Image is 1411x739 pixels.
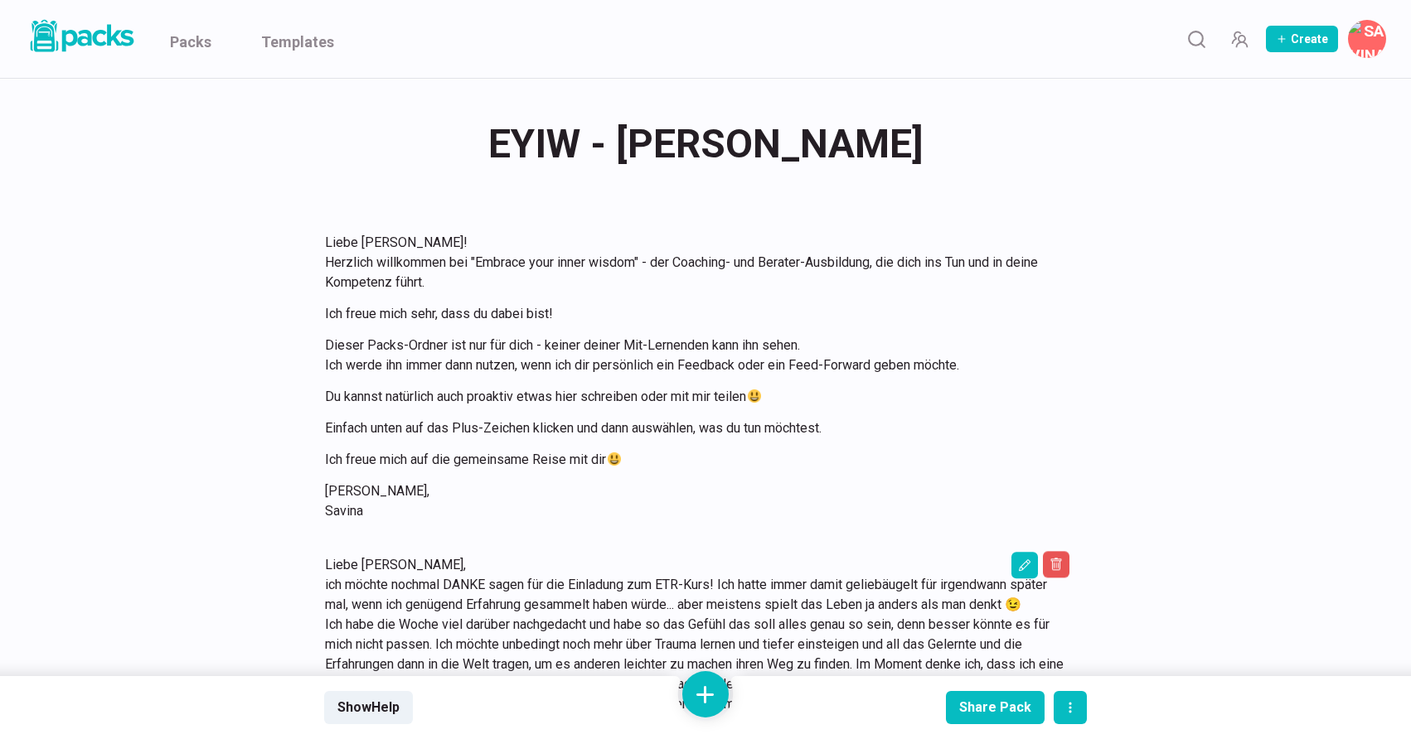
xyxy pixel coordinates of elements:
[1043,551,1069,577] button: Delete asset
[325,336,1066,375] p: Dieser Packs-Ordner ist nur für dich - keiner deiner Mit-Lernenden kann ihn sehen. Ich werde ihn ...
[325,481,1066,521] p: [PERSON_NAME], Savina
[1223,22,1256,56] button: Manage Team Invites
[488,112,924,176] span: EYIW - [PERSON_NAME]
[748,389,761,403] img: 😃
[1180,22,1213,56] button: Search
[25,17,137,56] img: Packs logo
[325,304,1066,324] p: Ich freue mich sehr, dass du dabei bist!
[608,452,621,466] img: 😃
[325,418,1066,438] p: Einfach unten auf das Plus-Zeichen klicken und dann auswählen, was du tun möchtest.
[1054,691,1087,724] button: actions
[25,17,137,61] a: Packs logo
[946,691,1045,724] button: Share Pack
[325,233,1066,292] p: Liebe [PERSON_NAME]! Herzlich willkommen bei "Embrace your inner wisdom" - der Coaching- und Bera...
[1348,20,1386,58] button: Savina Tilmann
[324,691,413,724] button: ShowHelp
[1266,26,1338,52] button: Create Pack
[325,387,1066,407] p: Du kannst natürlich auch proaktiv etwas hier schreiben oder mit mir teilen
[959,699,1031,715] div: Share Pack
[325,450,1066,470] p: Ich freue mich auf die gemeinsame Reise mit dir
[1011,552,1038,578] button: Edit asset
